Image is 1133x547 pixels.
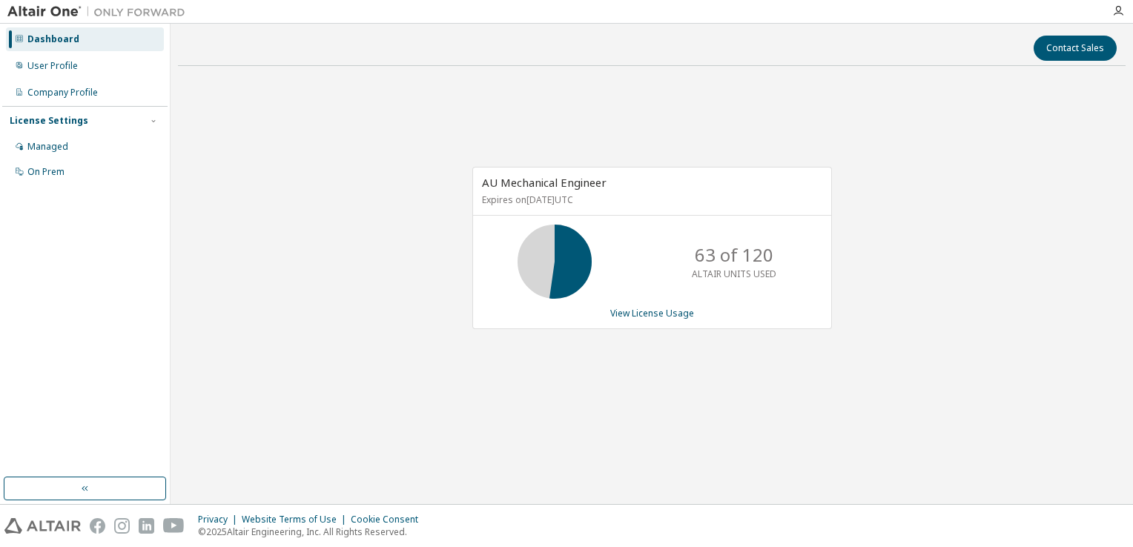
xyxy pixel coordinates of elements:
span: AU Mechanical Engineer [482,175,607,190]
div: Dashboard [27,33,79,45]
img: facebook.svg [90,518,105,534]
img: linkedin.svg [139,518,154,534]
img: altair_logo.svg [4,518,81,534]
img: Altair One [7,4,193,19]
div: On Prem [27,166,65,178]
img: youtube.svg [163,518,185,534]
p: Expires on [DATE] UTC [482,193,819,206]
button: Contact Sales [1034,36,1117,61]
div: Managed [27,141,68,153]
p: ALTAIR UNITS USED [692,268,776,280]
img: instagram.svg [114,518,130,534]
p: 63 of 120 [695,242,773,268]
div: Privacy [198,514,242,526]
p: © 2025 Altair Engineering, Inc. All Rights Reserved. [198,526,427,538]
a: View License Usage [610,307,694,319]
div: License Settings [10,115,88,127]
div: Cookie Consent [351,514,427,526]
div: User Profile [27,60,78,72]
div: Company Profile [27,87,98,99]
div: Website Terms of Use [242,514,351,526]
